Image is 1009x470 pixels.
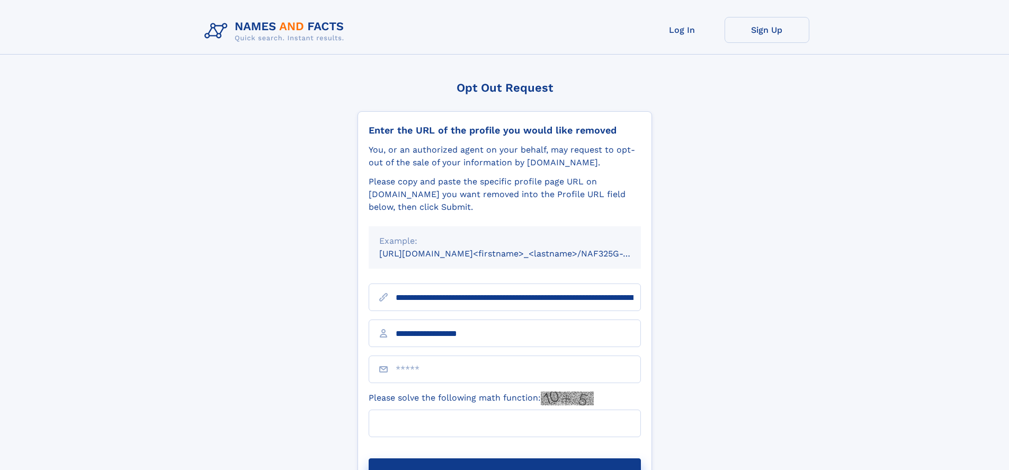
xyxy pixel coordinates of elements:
[379,249,661,259] small: [URL][DOMAIN_NAME]<firstname>_<lastname>/NAF325G-xxxxxxxx
[725,17,809,43] a: Sign Up
[640,17,725,43] a: Log In
[379,235,630,247] div: Example:
[369,175,641,214] div: Please copy and paste the specific profile page URL on [DOMAIN_NAME] you want removed into the Pr...
[369,125,641,136] div: Enter the URL of the profile you would like removed
[369,392,594,405] label: Please solve the following math function:
[358,81,652,94] div: Opt Out Request
[200,17,353,46] img: Logo Names and Facts
[369,144,641,169] div: You, or an authorized agent on your behalf, may request to opt-out of the sale of your informatio...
